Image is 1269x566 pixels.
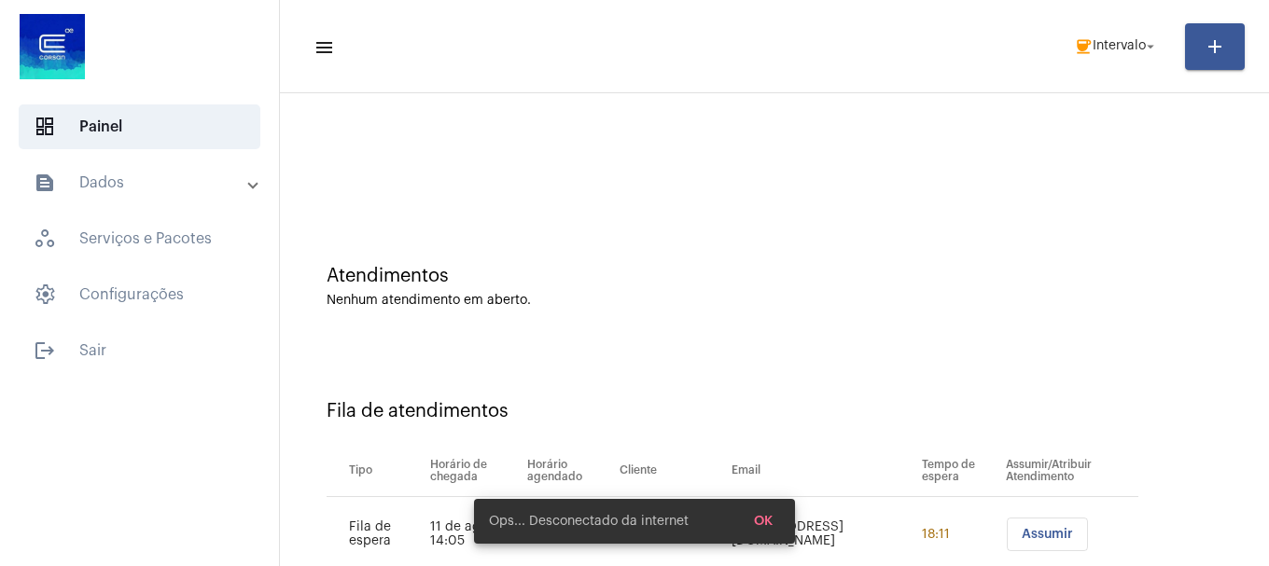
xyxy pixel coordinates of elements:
mat-chip-list: selection [1006,518,1138,551]
span: Ops... Desconectado da internet [489,512,689,531]
th: Email [727,445,917,497]
mat-icon: add [1204,35,1226,58]
th: Horário agendado [523,445,615,497]
mat-icon: coffee [1074,37,1093,56]
th: Tempo de espera [917,445,1001,497]
span: Sair [19,328,260,373]
span: Intervalo [1093,40,1146,53]
img: d4669ae0-8c07-2337-4f67-34b0df7f5ae4.jpeg [15,9,90,84]
span: sidenav icon [34,228,56,250]
div: Atendimentos [327,266,1222,286]
button: Intervalo [1063,28,1170,65]
th: Cliente [615,445,727,497]
div: Fila de atendimentos [327,401,1222,421]
mat-expansion-panel-header: sidenav iconDados [11,160,279,205]
span: sidenav icon [34,116,56,138]
span: Assumir [1022,528,1073,541]
mat-icon: sidenav icon [34,172,56,194]
span: sidenav icon [34,283,56,306]
div: Nenhum atendimento em aberto. [327,294,1222,308]
mat-icon: sidenav icon [314,36,332,59]
th: Tipo [327,445,425,497]
mat-icon: arrow_drop_down [1142,38,1159,55]
button: OK [739,504,788,538]
span: OK [754,515,773,528]
span: Serviços e Pacotes [19,216,260,261]
th: Assumir/Atribuir Atendimento [1001,445,1138,497]
mat-panel-title: Dados [34,172,249,194]
span: Configurações [19,272,260,317]
button: Assumir [1007,518,1088,551]
span: Painel [19,104,260,149]
th: Horário de chegada [425,445,522,497]
mat-icon: sidenav icon [34,339,56,362]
